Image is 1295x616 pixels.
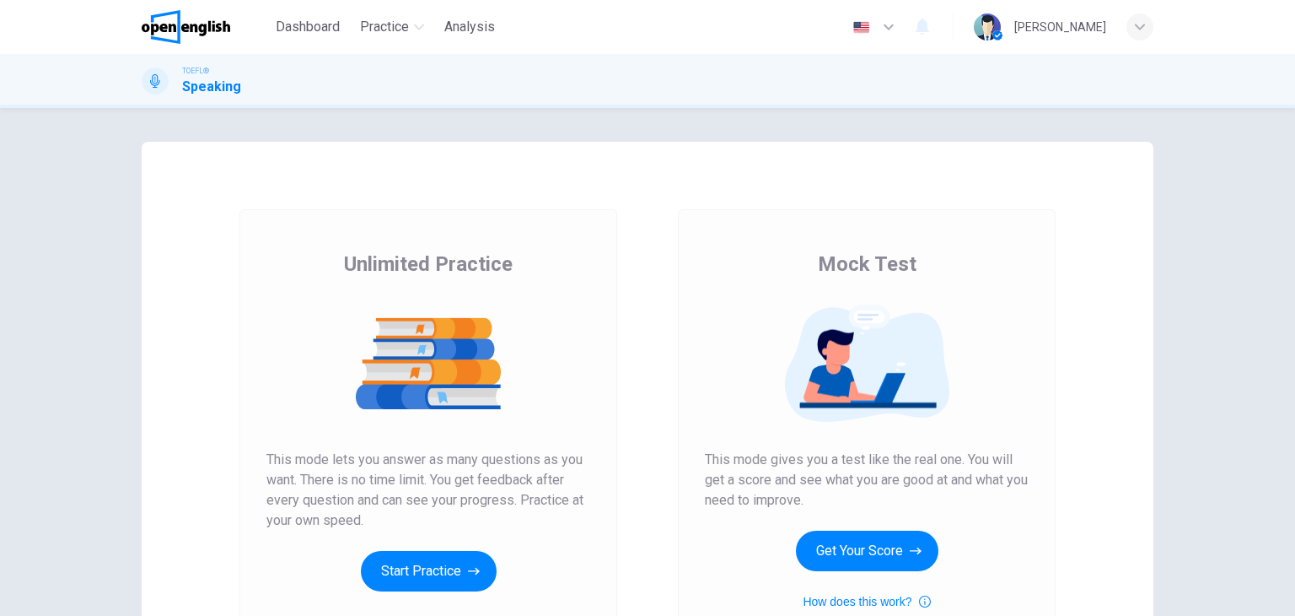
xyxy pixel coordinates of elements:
[361,551,497,592] button: Start Practice
[818,251,916,278] span: Mock Test
[974,14,1001,41] img: Profile picture
[353,12,431,42] button: Practice
[360,17,409,37] span: Practice
[1014,17,1106,37] div: [PERSON_NAME]
[182,77,241,97] h1: Speaking
[269,12,347,42] button: Dashboard
[438,12,502,42] button: Analysis
[142,10,230,44] img: OpenEnglish logo
[803,592,930,612] button: How does this work?
[182,65,209,77] span: TOEFL®
[705,450,1029,511] span: This mode gives you a test like the real one. You will get a score and see what you are good at a...
[276,17,340,37] span: Dashboard
[142,10,269,44] a: OpenEnglish logo
[796,531,938,571] button: Get Your Score
[266,450,590,531] span: This mode lets you answer as many questions as you want. There is no time limit. You get feedback...
[851,21,872,34] img: en
[344,251,513,278] span: Unlimited Practice
[444,17,495,37] span: Analysis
